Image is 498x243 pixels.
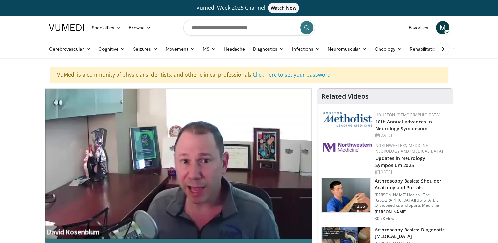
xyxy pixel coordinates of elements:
a: Favorites [405,21,432,34]
p: [PERSON_NAME] [375,209,449,215]
h4: Related Videos [321,93,369,100]
p: [PERSON_NAME] Health - The [GEOGRAPHIC_DATA][US_STATE]: Orthopaedics and Sports Medicine [375,192,449,208]
a: Vumedi Week 2025 ChannelWatch Now [50,3,448,13]
a: Cerebrovascular [45,42,94,56]
a: 18th Annual Advances in Neurology Symposium [375,119,432,132]
img: 9534a039-0eaa-4167-96cf-d5be049a70d8.150x105_q85_crop-smart_upscale.jpg [322,178,370,212]
a: Browse [125,21,155,34]
span: Vumedi Week 2025 Channel [197,4,302,11]
a: Neuromuscular [324,42,371,56]
img: 5e4488cc-e109-4a4e-9fd9-73bb9237ee91.png.150x105_q85_autocrop_double_scale_upscale_version-0.2.png [323,112,372,127]
span: 13:36 [352,203,368,210]
a: MS [199,42,220,56]
img: 2a462fb6-9365-492a-ac79-3166a6f924d8.png.150x105_q85_autocrop_double_scale_upscale_version-0.2.jpg [323,143,372,152]
p: 30.7K views [375,216,396,221]
a: Diagnostics [249,42,288,56]
span: Watch Now [268,3,299,13]
a: Seizures [129,42,162,56]
img: VuMedi Logo [49,24,84,31]
a: Northwestern Medicine Neurology and [MEDICAL_DATA] [375,143,443,154]
video-js: Video Player [45,89,312,239]
a: Specialties [88,21,125,34]
div: VuMedi is a community of physicians, dentists, and other clinical professionals. [50,67,448,83]
a: Houston [DEMOGRAPHIC_DATA] [375,112,440,118]
div: [DATE] [375,132,447,138]
a: 13:36 Arthroscopy Basics: Shoulder Anatomy and Portals [PERSON_NAME] Health - The [GEOGRAPHIC_DAT... [321,178,449,221]
h3: Arthroscopy Basics: Diagnostic [MEDICAL_DATA] [375,227,449,240]
a: Oncology [371,42,406,56]
a: Infections [288,42,324,56]
a: Cognitive [94,42,129,56]
a: Movement [162,42,199,56]
a: Rehabilitation [406,42,442,56]
h3: Arthroscopy Basics: Shoulder Anatomy and Portals [375,178,449,191]
a: Click here to set your password [253,71,331,78]
a: Headache [220,42,249,56]
input: Search topics, interventions [183,20,315,36]
a: Updates in Neurology Symposium 2025 [375,155,425,168]
div: [DATE] [375,169,447,175]
a: M [436,21,449,34]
